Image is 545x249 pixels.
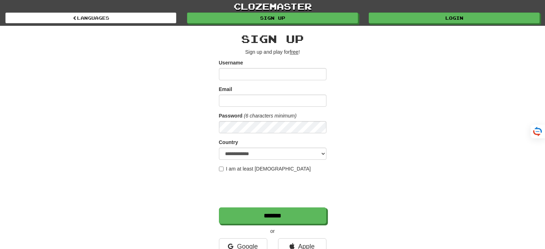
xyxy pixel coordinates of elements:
[5,13,176,23] a: Languages
[219,48,326,56] p: Sign up and play for !
[219,167,224,171] input: I am at least [DEMOGRAPHIC_DATA]
[219,59,243,66] label: Username
[219,165,311,172] label: I am at least [DEMOGRAPHIC_DATA]
[187,13,358,23] a: Sign up
[244,113,297,119] em: (6 characters minimum)
[369,13,540,23] a: Login
[290,49,298,55] u: free
[219,33,326,45] h2: Sign up
[219,228,326,235] p: or
[219,139,238,146] label: Country
[219,176,328,204] iframe: reCAPTCHA
[219,86,232,93] label: Email
[219,112,243,119] label: Password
